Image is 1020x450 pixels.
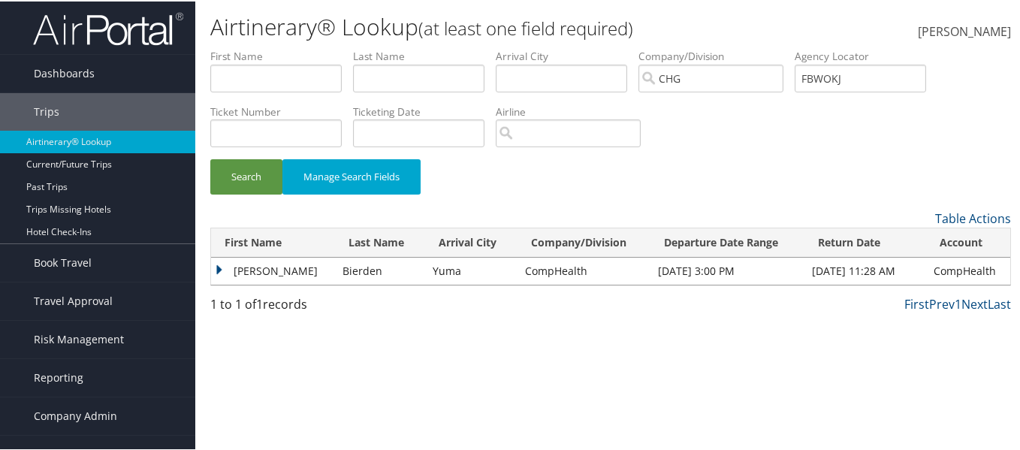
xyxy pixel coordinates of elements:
label: Airline [496,103,652,118]
button: Manage Search Fields [282,158,421,193]
span: Risk Management [34,319,124,357]
button: Search [210,158,282,193]
h1: Airtinerary® Lookup [210,10,744,41]
a: Last [988,294,1011,311]
span: Dashboards [34,53,95,91]
span: Trips [34,92,59,129]
td: [PERSON_NAME] [211,256,335,283]
label: Company/Division [638,47,795,62]
label: Ticketing Date [353,103,496,118]
td: Bierden [335,256,425,283]
th: Arrival City: activate to sort column ascending [425,227,518,256]
a: [PERSON_NAME] [918,8,1011,54]
th: Last Name: activate to sort column ascending [335,227,425,256]
td: CompHealth [926,256,1010,283]
span: 1 [256,294,263,311]
th: Return Date: activate to sort column ascending [804,227,926,256]
label: Last Name [353,47,496,62]
a: 1 [955,294,961,311]
label: Agency Locator [795,47,937,62]
span: Travel Approval [34,281,113,319]
span: Book Travel [34,243,92,280]
th: Departure Date Range: activate to sort column ascending [650,227,804,256]
a: Prev [929,294,955,311]
th: First Name: activate to sort column ascending [211,227,335,256]
td: [DATE] 11:28 AM [804,256,926,283]
label: First Name [210,47,353,62]
td: CompHealth [518,256,650,283]
small: (at least one field required) [418,14,633,39]
span: Reporting [34,358,83,395]
th: Account: activate to sort column ascending [926,227,1010,256]
th: Company/Division [518,227,650,256]
span: Company Admin [34,396,117,433]
a: Table Actions [935,209,1011,225]
td: Yuma [425,256,518,283]
td: [DATE] 3:00 PM [650,256,804,283]
label: Arrival City [496,47,638,62]
div: 1 to 1 of records [210,294,394,319]
label: Ticket Number [210,103,353,118]
img: airportal-logo.png [33,10,183,45]
a: First [904,294,929,311]
a: Next [961,294,988,311]
span: [PERSON_NAME] [918,22,1011,38]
